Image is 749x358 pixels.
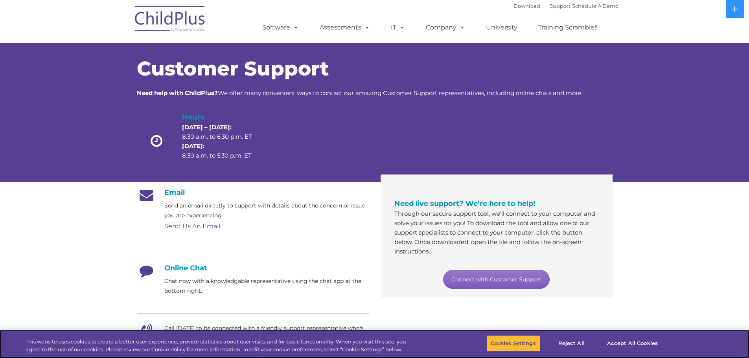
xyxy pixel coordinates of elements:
[164,222,220,230] a: Send Us An Email
[513,3,540,9] a: Download
[572,3,618,9] a: Schedule A Demo
[137,89,218,97] strong: Need help with ChildPlus?
[254,20,307,35] a: Software
[443,270,550,289] a: Connect with Customer Support
[164,201,369,220] p: Send an email directly to support with details about the concern or issue you are experiencing.
[164,276,369,296] p: Chat now with a knowledgable representative using the chat app at the bottom right.
[312,20,378,35] a: Assessments
[137,188,369,197] h4: Email
[131,0,210,40] img: ChildPlus by Procare Solutions
[182,142,204,150] strong: [DATE]:
[728,335,745,352] button: Close
[530,20,605,35] a: Training Scramble!!
[137,264,369,272] h4: Online Chat
[418,20,473,35] a: Company
[182,112,265,123] h4: Hours
[137,89,583,97] span: We offer many convenient ways to contact our amazing Customer Support representatives, including ...
[394,209,599,256] p: Through our secure support tool, we’ll connect to your computer and solve your issues for you! To...
[383,20,413,35] a: IT
[137,57,329,81] span: Customer Support
[486,335,540,352] button: Cookies Settings
[547,335,596,352] button: Reject All
[26,338,412,353] div: This website uses cookies to create a better user experience, provide statistics about user visit...
[513,3,618,9] font: |
[182,123,265,160] p: 8:30 a.m. to 6:30 p.m. ET 8:30 a.m. to 5:30 p.m. ET
[478,20,525,35] a: University
[550,3,570,9] a: Support
[394,199,535,208] span: Need live support? We’re here to help!
[164,323,369,343] p: Call [DATE] to be connected with a friendly support representative who's eager to help.
[182,123,232,131] strong: [DATE] – [DATE]:
[603,335,662,352] button: Accept All Cookies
